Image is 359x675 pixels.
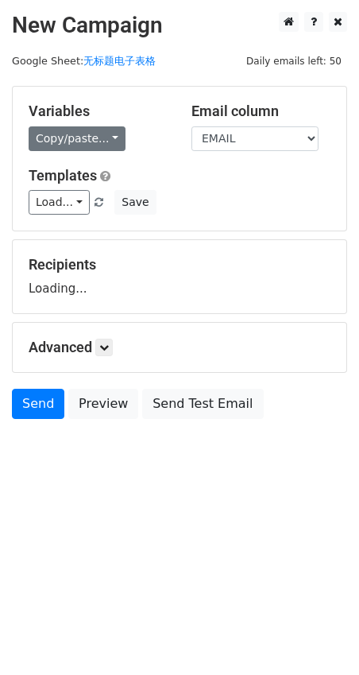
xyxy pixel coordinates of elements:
small: Google Sheet: [12,55,156,67]
a: Load... [29,190,90,215]
a: Daily emails left: 50 [241,55,347,67]
a: Templates [29,167,97,184]
h2: New Campaign [12,12,347,39]
a: Send Test Email [142,389,263,419]
h5: Recipients [29,256,330,273]
h5: Advanced [29,339,330,356]
a: Copy/paste... [29,126,125,151]
a: 无标题电子表格 [83,55,156,67]
h5: Variables [29,103,168,120]
div: Loading... [29,256,330,297]
button: Save [114,190,156,215]
span: Daily emails left: 50 [241,52,347,70]
a: Preview [68,389,138,419]
h5: Email column [191,103,330,120]
a: Send [12,389,64,419]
